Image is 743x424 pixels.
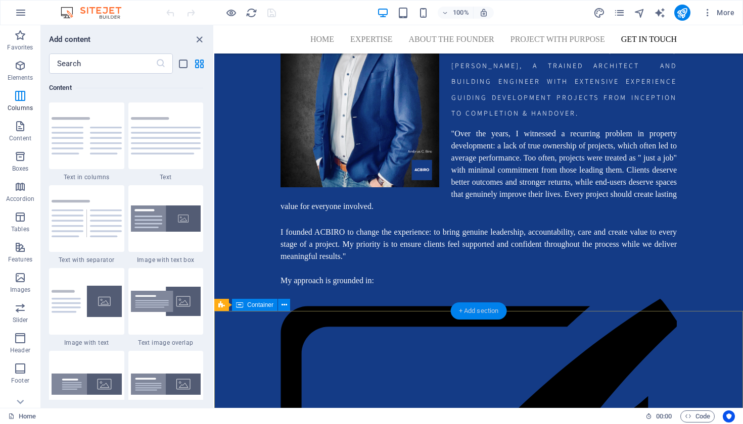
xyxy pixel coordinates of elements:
button: 100% [438,7,474,19]
p: Slider [13,316,28,324]
span: Image with text box [128,256,204,264]
p: Footer [11,377,29,385]
p: Columns [8,104,33,112]
p: Elements [8,74,33,82]
img: wide-image-with-text-aligned.svg [52,374,122,395]
button: navigator [634,7,646,19]
i: On resize automatically adjust zoom level to fit chosen device. [479,8,488,17]
span: Text image overlap [128,339,204,347]
span: Container [247,302,273,308]
p: Favorites [7,43,33,51]
p: Tables [11,225,29,233]
div: Text in columns [49,102,124,181]
div: + Add section [451,302,507,320]
button: list-view [177,58,189,70]
button: grid-view [193,58,205,70]
button: More [699,5,738,21]
span: Text with separator [49,256,124,264]
input: Search [49,54,156,74]
h6: Session time [645,410,672,422]
div: Text [128,102,204,181]
div: Image with text box [128,185,204,264]
button: reload [245,7,257,19]
p: Boxes [12,165,29,173]
img: image-with-text-box.svg [131,205,201,232]
button: Code [680,410,715,422]
i: Design (Ctrl+Alt+Y) [593,7,605,19]
i: Publish [676,7,688,19]
h6: Content [49,82,203,94]
a: Click to cancel selection. Double-click to open Pages [8,410,36,422]
i: AI Writer [654,7,666,19]
button: text_generator [654,7,666,19]
img: text-image-overlap.svg [131,287,201,316]
span: Image with text [49,339,124,347]
button: Usercentrics [723,410,735,422]
i: Pages (Ctrl+Alt+S) [614,7,625,19]
span: Text in columns [49,173,124,181]
p: Content [9,134,31,142]
p: Header [10,346,30,354]
span: 00 00 [656,410,672,422]
img: wide-image-with-text.svg [131,374,201,395]
p: Features [8,255,32,263]
i: Navigator [634,7,645,19]
button: pages [614,7,626,19]
p: Images [10,286,31,294]
i: Reload page [246,7,257,19]
span: Code [685,410,710,422]
h6: Add content [49,33,91,45]
img: text.svg [131,117,201,154]
img: text-with-separator.svg [52,200,122,237]
div: Image with text [49,268,124,347]
button: close panel [193,33,205,45]
button: Click here to leave preview mode and continue editing [225,7,237,19]
img: Editor Logo [58,7,134,19]
img: text-with-image-v4.svg [52,286,122,317]
button: design [593,7,606,19]
span: More [703,8,734,18]
p: Accordion [6,195,34,203]
img: text-in-columns.svg [52,117,122,154]
span: Text [128,173,204,181]
button: publish [674,5,690,21]
div: Text image overlap [128,268,204,347]
h6: 100% [453,7,469,19]
span: : [663,412,665,420]
div: Text with separator [49,185,124,264]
